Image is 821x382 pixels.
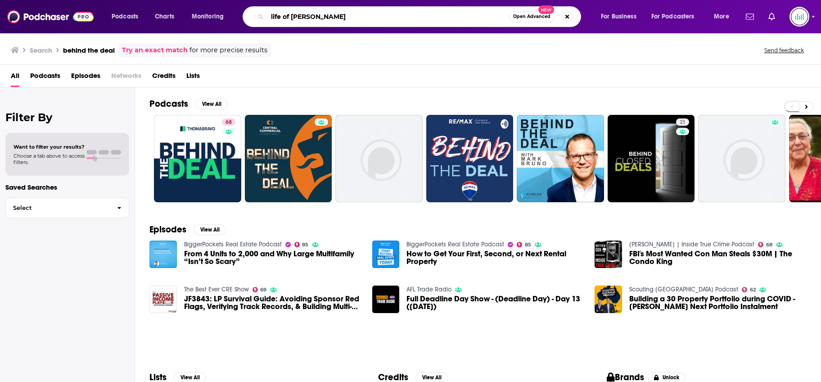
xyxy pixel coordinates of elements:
[595,286,622,313] img: Building a 30 Property Portfolio during COVID - Sam Gordon’s Next Portfolio Instalment
[30,46,52,55] h3: Search
[149,9,180,24] a: Charts
[184,286,249,293] a: The Best Ever CRE Show
[149,98,228,109] a: PodcastsView All
[149,224,186,235] h2: Episodes
[595,9,648,24] button: open menu
[789,7,809,27] img: User Profile
[294,242,309,247] a: 85
[762,46,807,54] button: Send feedback
[5,198,129,218] button: Select
[184,241,282,248] a: BiggerPockets Real Estate Podcast
[152,68,176,87] a: Credits
[758,242,772,247] a: 68
[251,6,590,27] div: Search podcasts, credits, & more...
[14,153,85,165] span: Choose a tab above to access filters.
[513,14,550,19] span: Open Advanced
[149,224,226,235] a: EpisodesView All
[372,286,400,313] img: Full Deadline Day Show - (Deadline Day) - Day 13 (12/10/22)
[629,241,754,248] a: Matthew Cox | Inside True Crime Podcast
[11,68,19,87] a: All
[112,10,138,23] span: Podcasts
[406,241,504,248] a: BiggerPockets Real Estate Podcast
[714,10,729,23] span: More
[192,10,224,23] span: Monitoring
[149,98,188,109] h2: Podcasts
[253,287,267,292] a: 69
[651,10,695,23] span: For Podcasters
[186,68,200,87] a: Lists
[155,10,174,23] span: Charts
[30,68,60,87] a: Podcasts
[149,286,177,313] img: JF3843: LP Survival Guide: Avoiding Sponsor Red Flags, Verifying Track Records, & Building Multi-...
[645,9,708,24] button: open menu
[765,9,779,24] a: Show notifications dropdown
[750,288,756,292] span: 62
[302,243,308,247] span: 85
[608,115,695,202] a: 21
[538,5,555,14] span: New
[195,99,228,109] button: View All
[742,9,758,24] a: Show notifications dropdown
[676,118,689,126] a: 21
[14,144,85,150] span: Want to filter your results?
[629,250,807,265] a: FBI's Most Wanted Con Man Steals $30M | The Condo King
[406,250,584,265] a: How to Get Your First, Second, or Next Rental Property
[742,287,756,292] a: 62
[406,286,451,293] a: AFL Trade Radio
[260,288,266,292] span: 69
[149,241,177,268] img: From 4 Units to 2,000 and Why Large Multifamily “Isn’t So Scary”
[105,9,150,24] button: open menu
[194,224,226,235] button: View All
[406,295,584,310] span: Full Deadline Day Show - (Deadline Day) - Day 13 ([DATE])
[525,243,531,247] span: 85
[6,205,110,211] span: Select
[595,241,622,268] img: FBI's Most Wanted Con Man Steals $30M | The Condo King
[267,9,509,24] input: Search podcasts, credits, & more...
[7,8,94,25] img: Podchaser - Follow, Share and Rate Podcasts
[629,286,738,293] a: Scouting Australia Podcast
[5,183,129,191] p: Saved Searches
[189,45,267,55] span: for more precise results
[184,295,361,310] a: JF3843: LP Survival Guide: Avoiding Sponsor Red Flags, Verifying Track Records, & Building Multi-...
[222,118,235,126] a: 68
[184,250,361,265] a: From 4 Units to 2,000 and Why Large Multifamily “Isn’t So Scary”
[629,295,807,310] a: Building a 30 Property Portfolio during COVID - Sam Gordon’s Next Portfolio Instalment
[71,68,100,87] a: Episodes
[226,118,232,127] span: 68
[601,10,636,23] span: For Business
[185,9,235,24] button: open menu
[154,115,241,202] a: 68
[509,11,555,22] button: Open AdvancedNew
[789,7,809,27] button: Show profile menu
[680,118,686,127] span: 21
[629,295,807,310] span: Building a 30 Property Portfolio during COVID - [PERSON_NAME] Next Portfolio Instalment
[372,241,400,268] img: How to Get Your First, Second, or Next Rental Property
[111,68,141,87] span: Networks
[789,7,809,27] span: Logged in as podglomerate
[517,242,531,247] a: 85
[708,9,740,24] button: open menu
[406,295,584,310] a: Full Deadline Day Show - (Deadline Day) - Day 13 (12/10/22)
[766,243,772,247] span: 68
[122,45,188,55] a: Try an exact match
[63,46,115,55] h3: behind the deal
[5,111,129,124] h2: Filter By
